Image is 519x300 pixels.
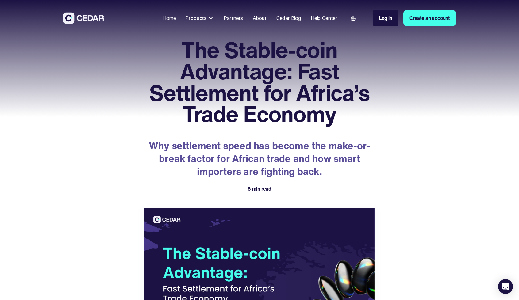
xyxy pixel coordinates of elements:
a: About [250,11,269,25]
div: Open Intercom Messenger [498,279,513,294]
a: Home [160,11,178,25]
a: Partners [221,11,245,25]
a: Cedar Blog [274,11,303,25]
div: Home [163,14,176,22]
a: Create an account [403,10,456,26]
a: Log in [373,10,398,26]
img: world icon [351,16,356,21]
div: Cedar Blog [276,14,301,22]
div: Log in [379,14,392,22]
div: Partners [224,14,243,22]
p: Why settlement speed has become the make-or-break factor for African trade and how smart importer... [144,139,375,178]
div: Products [183,12,216,24]
a: Help Center [308,11,340,25]
div: Products [186,14,206,22]
div: Help Center [311,14,337,22]
div: About [253,14,267,22]
div: 6 min read [248,185,271,192]
h1: The Stable-coin Advantage: Fast Settlement for Africa’s Trade Economy [144,39,375,125]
